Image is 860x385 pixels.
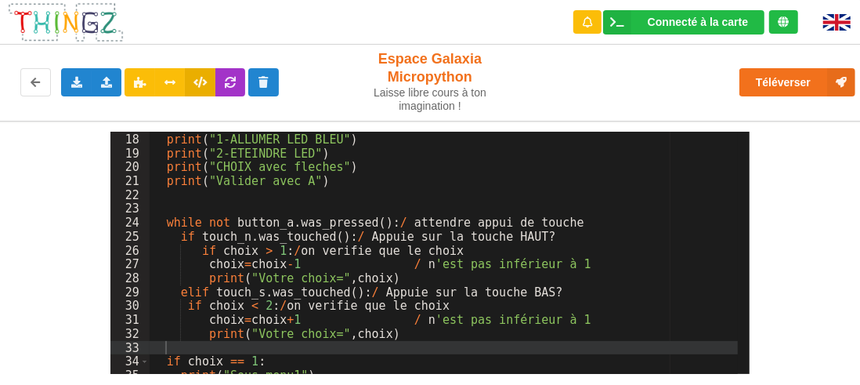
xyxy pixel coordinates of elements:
[360,86,501,113] div: Laisse libre cours à ton imagination !
[603,10,764,35] div: Ta base fonctionne bien !
[110,160,150,174] div: 20
[110,354,150,369] div: 34
[110,313,150,327] div: 31
[769,10,798,34] div: Tu es connecté au serveur de création de Thingz
[739,68,855,96] button: Téléverser
[110,133,150,147] div: 18
[648,16,748,27] div: Connecté à la carte
[110,244,150,258] div: 26
[110,341,150,355] div: 33
[110,271,150,285] div: 28
[110,202,150,216] div: 23
[7,2,125,43] img: thingz_logo.png
[110,285,150,300] div: 29
[110,216,150,230] div: 24
[110,369,150,383] div: 35
[110,188,150,202] div: 22
[110,327,150,341] div: 32
[110,230,150,244] div: 25
[823,14,851,31] img: gb.png
[110,257,150,271] div: 27
[360,50,501,113] div: Espace Galaxia Micropython
[110,174,150,188] div: 21
[110,299,150,313] div: 30
[110,147,150,161] div: 19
